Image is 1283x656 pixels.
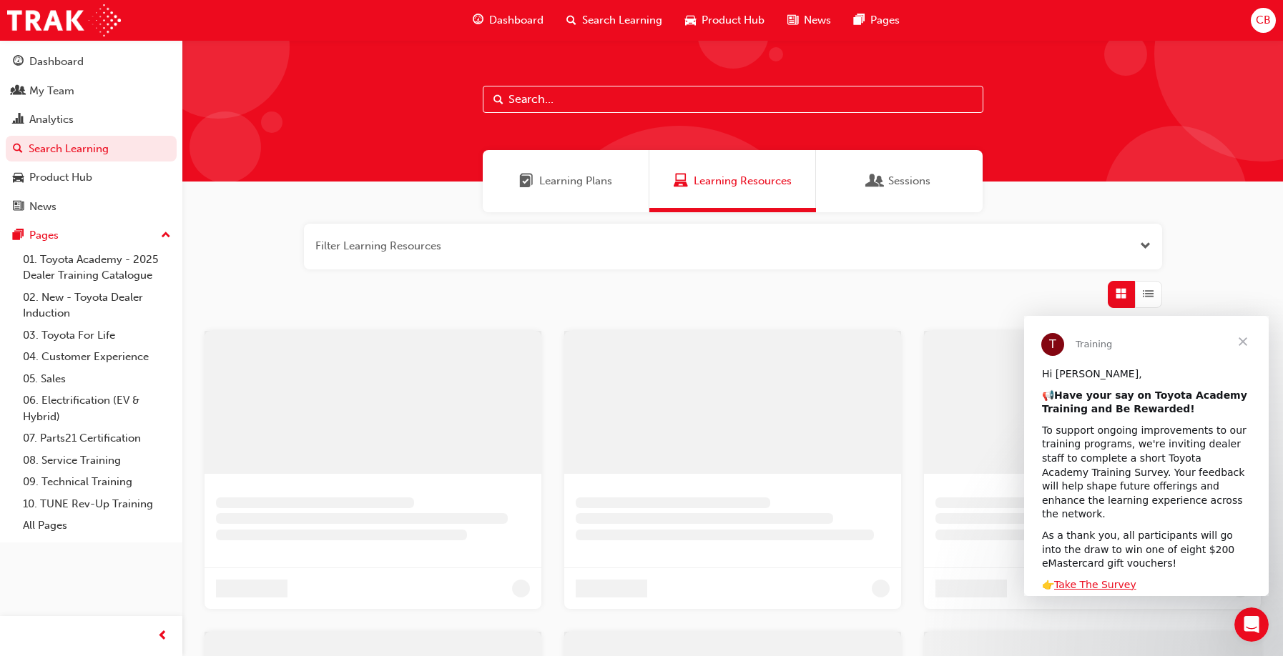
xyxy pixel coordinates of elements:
[17,449,177,472] a: 08. Service Training
[776,6,842,35] a: news-iconNews
[17,493,177,515] a: 10. TUNE Rev-Up Training
[566,11,576,29] span: search-icon
[804,12,831,29] span: News
[787,11,798,29] span: news-icon
[1256,12,1271,29] span: CB
[702,12,765,29] span: Product Hub
[674,173,688,189] span: Learning Resources
[842,6,911,35] a: pages-iconPages
[870,12,900,29] span: Pages
[29,169,92,186] div: Product Hub
[6,136,177,162] a: Search Learning
[519,173,534,189] span: Learning Plans
[493,91,503,108] span: Search
[13,85,24,98] span: people-icon
[17,368,177,390] a: 05. Sales
[161,227,171,245] span: up-icon
[29,83,74,99] div: My Team
[816,150,983,212] a: SessionsSessions
[17,324,177,347] a: 03. Toyota For Life
[6,49,177,75] a: Dashboard
[1140,238,1151,254] button: Open the filter
[1234,607,1269,642] iframe: Intercom live chat
[649,150,816,212] a: Learning ResourcesLearning Resources
[7,4,121,36] img: Trak
[694,173,792,189] span: Learning Resources
[6,194,177,220] a: News
[13,56,24,69] span: guage-icon
[483,150,649,212] a: Learning PlansLearning Plans
[6,46,177,222] button: DashboardMy TeamAnalyticsSearch LearningProduct HubNews
[868,173,883,189] span: Sessions
[582,12,662,29] span: Search Learning
[6,164,177,191] a: Product Hub
[1251,8,1276,33] button: CB
[17,346,177,368] a: 04. Customer Experience
[539,173,612,189] span: Learning Plans
[473,11,483,29] span: guage-icon
[13,114,24,126] span: chart-icon
[29,227,59,244] div: Pages
[555,6,674,35] a: search-iconSearch Learning
[13,229,24,242] span: pages-icon
[685,11,696,29] span: car-icon
[29,199,56,215] div: News
[461,6,555,35] a: guage-iconDashboard
[1143,286,1154,302] span: List
[17,515,177,537] a: All Pages
[17,287,177,324] a: 02. New - Toyota Dealer Induction
[17,427,177,449] a: 07. Parts21 Certification
[29,54,84,70] div: Dashboard
[888,173,930,189] span: Sessions
[13,201,24,214] span: news-icon
[6,222,177,249] button: Pages
[489,12,544,29] span: Dashboard
[6,78,177,104] a: My Team
[13,143,23,156] span: search-icon
[1024,316,1269,596] iframe: Intercom live chat message
[1116,286,1126,302] span: Grid
[13,172,24,184] span: car-icon
[29,111,74,128] div: Analytics
[483,86,983,113] input: Search...
[17,471,177,493] a: 09. Technical Training
[674,6,776,35] a: car-iconProduct Hub
[854,11,865,29] span: pages-icon
[17,389,177,427] a: 06. Electrification (EV & Hybrid)
[157,627,168,645] span: prev-icon
[17,249,177,287] a: 01. Toyota Academy - 2025 Dealer Training Catalogue
[6,106,177,133] a: Analytics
